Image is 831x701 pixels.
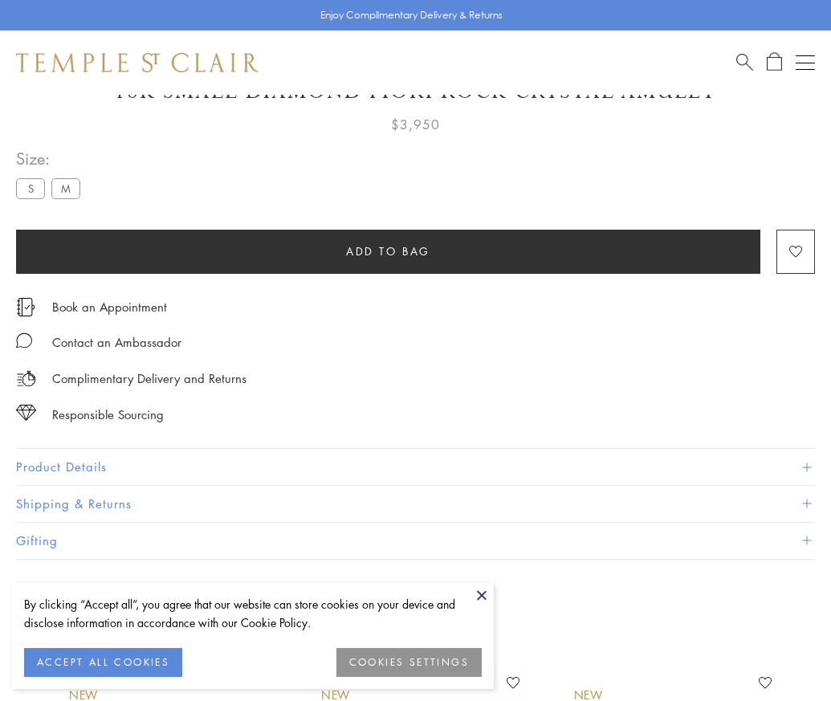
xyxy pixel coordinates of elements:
[391,114,440,135] span: $3,950
[24,595,482,632] div: By clicking “Accept all”, you agree that our website can store cookies on your device and disclos...
[16,523,815,559] button: Gifting
[24,648,182,677] button: ACCEPT ALL COOKIES
[736,52,753,72] a: Search
[52,405,164,425] div: Responsible Sourcing
[16,298,35,316] img: icon_appointment.svg
[52,298,167,316] a: Book an Appointment
[796,53,815,72] button: Open navigation
[16,486,815,522] button: Shipping & Returns
[16,178,45,198] label: S
[16,332,32,348] img: MessageIcon-01_2.svg
[320,7,503,23] p: Enjoy Complimentary Delivery & Returns
[16,449,815,485] button: Product Details
[52,332,181,353] div: Contact an Ambassador
[52,369,246,389] p: Complimentary Delivery and Returns
[16,405,36,421] img: icon_sourcing.svg
[336,648,482,677] button: COOKIES SETTINGS
[16,230,760,274] button: Add to bag
[16,53,259,72] img: Temple St. Clair
[16,369,36,389] img: icon_delivery.svg
[51,178,80,198] label: M
[346,242,430,260] span: Add to bag
[767,52,782,72] a: Open Shopping Bag
[16,145,87,172] span: Size:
